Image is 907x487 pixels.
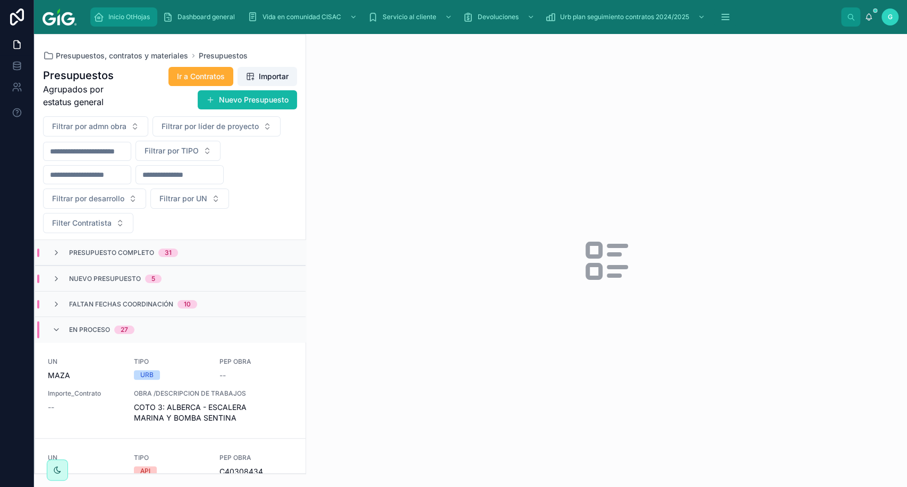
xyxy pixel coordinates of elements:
button: Select Button [43,189,146,209]
span: TIPO [134,357,207,366]
span: Inicio OtHojas [108,13,150,21]
span: Nuevo presupuesto [69,275,141,283]
span: Filtrar por TIPO [145,146,199,156]
span: COTO 3: ALBERCA - ESCALERA MARINA Y BOMBA SENTINA [134,402,293,423]
span: Presupuestos, contratos y materiales [56,50,188,61]
span: Faltan fechas coordinación [69,300,173,309]
button: Select Button [152,116,281,136]
span: Dashboard general [177,13,235,21]
span: G [888,13,893,21]
span: Filtrar por desarrollo [52,193,124,204]
span: PEP OBRA [219,357,293,366]
button: Select Button [150,189,229,209]
button: Nuevo Presupuesto [198,90,297,109]
button: Select Button [43,213,133,233]
span: MAZA [48,370,70,381]
button: Select Button [43,116,148,136]
h1: Presupuestos [43,68,129,83]
span: -- [219,370,226,381]
span: Filtrar por admn obra [52,121,126,132]
span: Devoluciones [478,13,519,21]
span: Vida en comunidad CISAC [262,13,341,21]
a: Vida en comunidad CISAC [244,7,362,27]
div: 31 [165,249,172,257]
span: Servicio al cliente [383,13,436,21]
a: Dashboard general [159,7,242,27]
span: Filtrar por UN [159,193,207,204]
span: UN [48,454,121,462]
a: Urb plan seguimiento contratos 2024/2025 [542,7,710,27]
span: TIPO [134,454,207,462]
span: Filtrar por líder de proyecto [162,121,259,132]
span: Importe_Contrato [48,389,121,398]
span: C40308434 [219,466,293,477]
div: 27 [121,326,128,334]
div: API [140,466,150,476]
button: Select Button [135,141,221,161]
div: 5 [151,275,155,283]
button: Importar [238,67,297,86]
a: Presupuestos [199,50,248,61]
span: Presupuesto Completo [69,249,154,257]
span: UN [48,357,121,366]
span: Filter Contratista [52,218,112,228]
div: 10 [184,300,191,309]
button: Ir a Contratos [168,67,233,86]
a: Devoluciones [460,7,540,27]
span: -- [48,402,54,413]
a: Inicio OtHojas [90,7,157,27]
div: scrollable content [85,5,841,29]
a: UNMAZATIPOURBPEP OBRA--Importe_Contrato--OBRA /DESCRIPCION DE TRABAJOSCOTO 3: ALBERCA - ESCALERA ... [35,342,306,438]
img: App logo [43,8,77,25]
div: URB [140,370,154,380]
span: PEP OBRA [219,454,293,462]
span: Ir a Contratos [177,71,225,82]
span: Importar [259,71,289,82]
a: Presupuestos, contratos y materiales [43,50,188,61]
span: En proceso [69,326,110,334]
span: Agrupados por estatus general [43,83,129,108]
a: Servicio al cliente [365,7,457,27]
span: Urb plan seguimiento contratos 2024/2025 [560,13,689,21]
span: OBRA /DESCRIPCION DE TRABAJOS [134,389,293,398]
